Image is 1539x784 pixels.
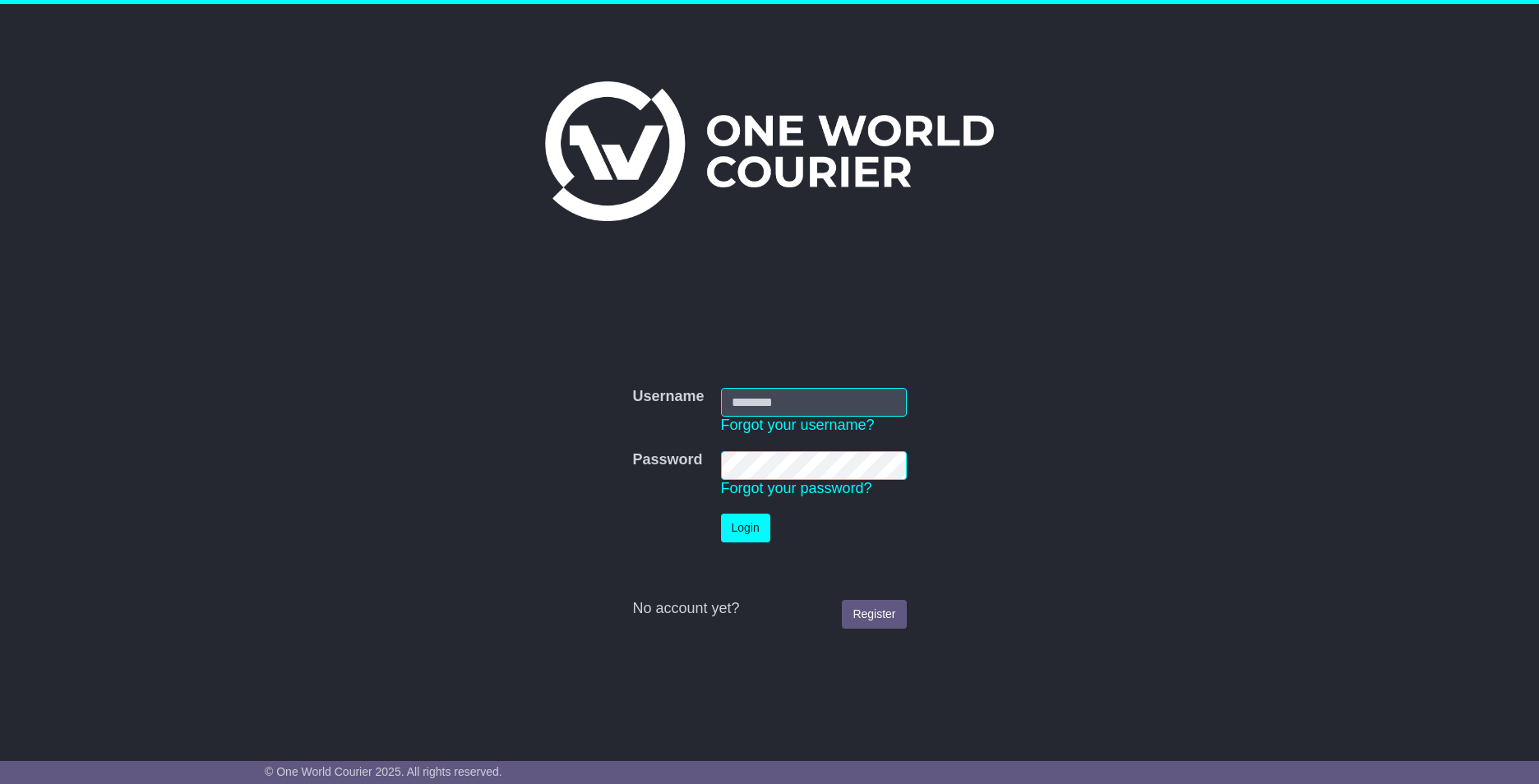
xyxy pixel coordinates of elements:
label: Password [632,451,702,469]
label: Username [632,388,704,406]
button: Login [721,514,770,542]
div: No account yet? [632,600,906,618]
img: One World [545,81,994,221]
span: © One World Courier 2025. All rights reserved. [265,765,502,778]
a: Forgot your username? [721,417,875,433]
a: Forgot your password? [721,480,872,496]
a: Register [842,600,906,629]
